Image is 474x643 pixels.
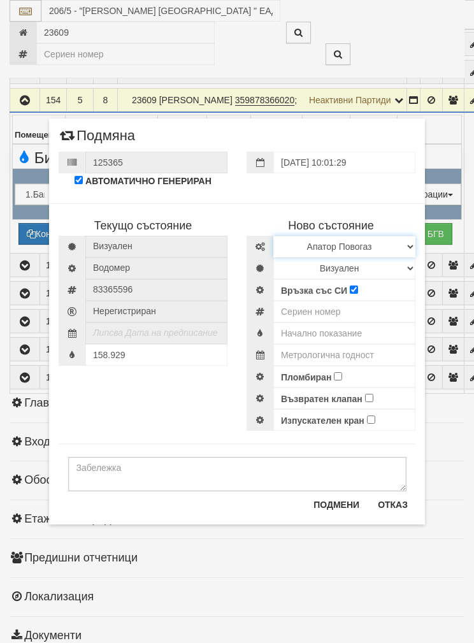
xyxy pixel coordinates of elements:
span: Визуален [85,236,227,257]
label: Изпускателен кран [281,414,364,427]
select: Марка и Модел [273,236,415,257]
button: Отказ [370,495,415,515]
label: АВТОМАТИЧНО ГЕНЕРИРАН [85,175,212,187]
input: Изпускателен кран [367,415,375,424]
button: Подмени [306,495,367,515]
i: Липсва Дата на предписание [93,328,218,338]
label: Възвратен клапан [281,393,363,405]
input: Начално показание [273,322,415,344]
span: Подмяна [59,128,135,152]
input: Последно показание [85,344,227,366]
label: Връзка със СИ [281,284,347,297]
label: Пломбиран [281,371,331,384]
input: Възвратен клапан [365,394,373,402]
span: Сериен номер [85,279,227,301]
span: Водомер [85,257,227,279]
span: Нерегистриран [85,301,227,322]
h4: Ново състояние [247,220,415,233]
input: Сериен номер [273,301,415,322]
input: Пломбиран [334,372,342,380]
input: Дата на подмяна [273,152,415,173]
h4: Текущо състояние [59,220,227,233]
input: Метрологична годност [273,344,415,366]
input: Номер на протокол [85,152,227,173]
input: Връзка със СИ [350,285,358,294]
